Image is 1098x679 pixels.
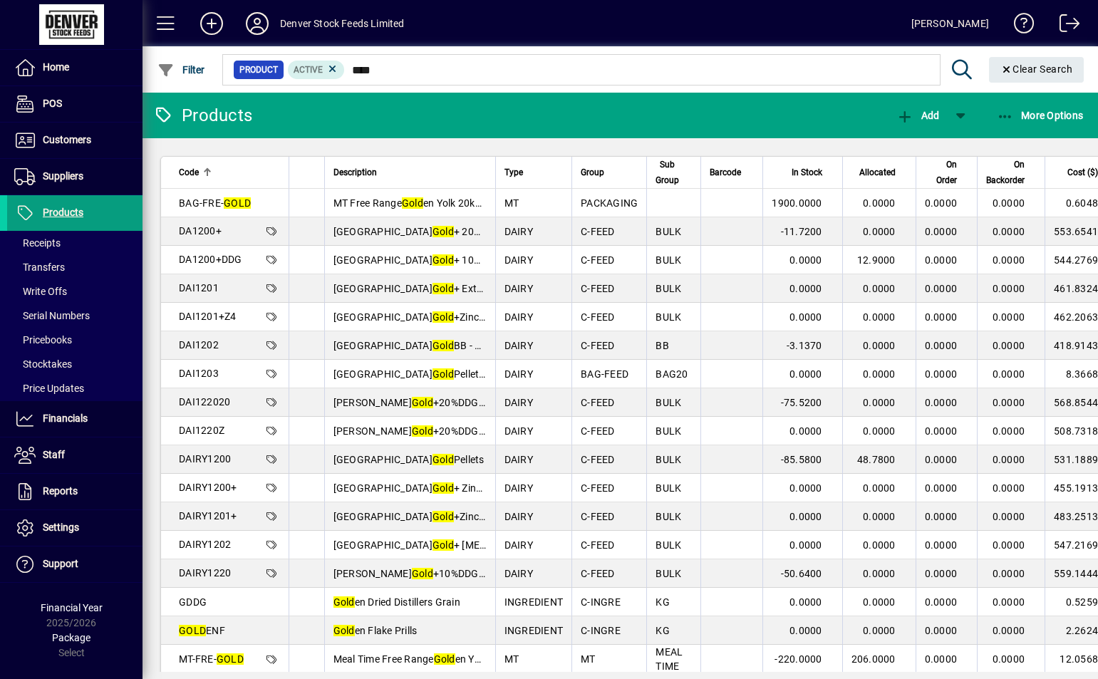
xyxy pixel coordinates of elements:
em: Gold [433,226,454,237]
button: Add [189,11,234,36]
span: Price Updates [14,383,84,394]
span: Sub Group [656,157,679,188]
span: 0.0000 [993,653,1025,665]
span: Reports [43,485,78,497]
span: 0.0000 [925,283,958,294]
span: 0.0000 [993,454,1025,465]
a: Transfers [7,255,143,279]
div: Products [153,104,252,127]
span: 0.0000 [993,197,1025,209]
span: DAIRY [504,254,533,266]
span: Suppliers [43,170,83,182]
em: Gold [433,254,454,266]
span: C-FEED [581,226,615,237]
span: 0.0000 [863,311,896,323]
div: Allocated [851,165,908,180]
span: DAIRY [504,397,533,408]
span: Allocated [859,165,896,180]
em: Gold [333,596,355,608]
span: 0.0000 [789,283,822,294]
em: Gold [433,454,454,465]
button: Filter [154,57,209,83]
span: [PERSON_NAME] +20%DDG+Rumensin+Zinc 3kg/t [333,425,583,437]
span: 0.0000 [993,368,1025,380]
span: BULK [656,511,681,522]
span: C-INGRE [581,596,621,608]
span: DAIRY [504,368,533,380]
span: Code [179,165,199,180]
div: In Stock [772,165,834,180]
span: 0.0000 [925,397,958,408]
span: MT-FRE- [179,653,244,665]
span: C-FEED [581,340,615,351]
div: [PERSON_NAME] [911,12,989,35]
a: Logout [1049,3,1080,49]
span: [PERSON_NAME] +10%DDG+Rumensin [333,568,530,579]
span: MT [504,653,519,665]
em: GOLD [224,197,251,209]
span: 0.0000 [925,226,958,237]
span: Add [896,110,939,121]
span: MT [581,653,596,665]
span: Settings [43,522,79,533]
span: 0.0000 [789,311,822,323]
span: -11.7200 [781,226,822,237]
span: [GEOGRAPHIC_DATA] +Zinc 4kg/t [333,311,507,323]
a: Financials [7,401,143,437]
span: DAIRY1202 [179,539,231,550]
span: 0.0000 [863,226,896,237]
span: Write Offs [14,286,67,297]
span: BULK [656,568,681,579]
span: 0.0000 [925,425,958,437]
span: -50.6400 [781,568,822,579]
span: In Stock [792,165,822,180]
span: -3.1370 [787,340,822,351]
span: 0.0000 [863,625,896,636]
span: DAIRY1200+ [179,482,237,493]
span: BULK [656,482,681,494]
span: BULK [656,226,681,237]
a: Settings [7,510,143,546]
span: DAI1201+Z4 [179,311,237,322]
span: 0.0000 [993,539,1025,551]
button: Add [893,103,943,128]
span: C-FEED [581,397,615,408]
em: Gold [433,511,454,522]
span: 0.0000 [789,254,822,266]
span: 0.0000 [993,340,1025,351]
div: On Backorder [986,157,1037,188]
em: Gold [433,283,454,294]
span: DAIRY [504,511,533,522]
a: Price Updates [7,376,143,400]
span: ENF [179,625,225,636]
span: More Options [997,110,1084,121]
span: 0.0000 [863,197,896,209]
span: C-FEED [581,254,615,266]
span: 0.0000 [925,340,958,351]
span: Financials [43,413,88,424]
span: 0.0000 [863,368,896,380]
span: BAG-FEED [581,368,628,380]
div: Description [333,165,487,180]
span: 0.0000 [993,425,1025,437]
span: MT Free Range en Yolk 20kg Bag [333,197,502,209]
a: Support [7,546,143,582]
span: Type [504,165,523,180]
span: C-FEED [581,539,615,551]
span: C-FEED [581,568,615,579]
span: DAI1220Z [179,425,224,436]
span: [GEOGRAPHIC_DATA] Pellets [333,454,485,465]
span: DAIRY1200 [179,453,231,465]
span: Transfers [14,261,65,273]
span: 0.0000 [789,511,822,522]
span: GDDG [179,596,207,608]
span: C-FEED [581,482,615,494]
em: Gold [433,340,454,351]
a: Reports [7,474,143,509]
div: Denver Stock Feeds Limited [280,12,405,35]
span: [GEOGRAPHIC_DATA] + Extra Minerals + Rumensin [333,283,584,294]
span: C-FEED [581,454,615,465]
span: DAIRY [504,340,533,351]
span: 0.0000 [925,596,958,608]
span: BULK [656,254,681,266]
